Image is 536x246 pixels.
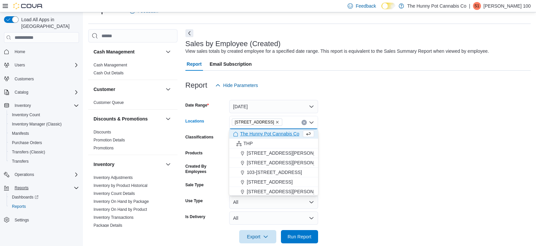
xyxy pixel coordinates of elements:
div: Discounts & Promotions [88,128,177,155]
h3: Report [185,81,207,89]
label: Date Range [185,103,209,108]
a: Cash Management [94,63,127,67]
span: Inventory Manager (Classic) [12,122,62,127]
button: Export [239,230,276,243]
button: Settings [1,215,82,225]
button: Manifests [7,129,82,138]
span: Reports [15,185,29,191]
button: [DATE] [229,100,318,113]
button: Transfers [7,157,82,166]
label: Locations [185,119,204,124]
button: Inventory [1,101,82,110]
span: Catalog [15,90,28,95]
a: Inventory On Hand by Product [94,207,147,212]
span: Load All Apps in [GEOGRAPHIC_DATA] [19,16,79,30]
span: Operations [12,171,79,179]
button: Inventory Count [7,110,82,120]
span: Home [12,47,79,56]
a: Promotions [94,146,114,150]
button: Transfers (Classic) [7,147,82,157]
a: Inventory by Product Historical [94,183,148,188]
span: Cash Management [94,62,127,68]
span: Package Details [94,223,122,228]
span: Settings [15,217,29,223]
a: Customer Queue [94,100,124,105]
span: [STREET_ADDRESS][PERSON_NAME] [247,159,331,166]
button: Reports [7,202,82,211]
button: [STREET_ADDRESS][PERSON_NAME] [229,187,318,197]
button: Run Report [281,230,318,243]
a: Transfers (Classic) [9,148,48,156]
button: Cash Management [164,48,172,56]
span: Inventory [15,103,31,108]
span: Hide Parameters [223,82,258,89]
button: Remove 400 Pacific Ave from selection in this group [275,120,279,124]
button: The Hunny Pot Cannabis Co [229,129,318,139]
label: Use Type [185,198,203,204]
button: Customer [94,86,163,93]
a: Settings [12,216,32,224]
p: [PERSON_NAME] 100 [484,2,531,10]
button: Reports [12,184,31,192]
span: Inventory Count Details [94,191,135,196]
a: Inventory Count [9,111,43,119]
button: Operations [1,170,82,179]
a: Inventory Adjustments [94,175,133,180]
button: THP [229,139,318,148]
a: Dashboards [7,193,82,202]
div: View sales totals by created employee for a specified date range. This report is equivalent to th... [185,48,489,55]
span: [STREET_ADDRESS][PERSON_NAME] [247,188,331,195]
span: Inventory Count [9,111,79,119]
button: [STREET_ADDRESS][PERSON_NAME] [229,158,318,168]
button: Catalog [12,88,31,96]
span: Promotions [94,145,114,151]
span: Report [187,57,202,71]
a: Inventory Transactions [94,215,134,220]
button: Operations [12,171,37,179]
button: Reports [1,183,82,193]
button: All [229,196,318,209]
span: Manifests [9,129,79,137]
span: [STREET_ADDRESS] [247,179,293,185]
span: 103-[STREET_ADDRESS] [247,169,302,176]
a: Manifests [9,129,32,137]
h3: Discounts & Promotions [94,116,148,122]
input: Dark Mode [381,3,395,10]
a: Inventory On Hand by Package [94,199,149,204]
span: Purchase Orders [9,139,79,147]
label: Products [185,150,203,156]
span: Catalog [12,88,79,96]
button: Home [1,47,82,56]
span: Purchase Orders [12,140,42,145]
img: Cova [13,3,43,9]
span: Email Subscription [210,57,252,71]
span: Run Report [288,233,311,240]
span: Home [15,49,25,54]
a: Inventory Manager (Classic) [9,120,64,128]
span: Inventory Count [12,112,40,118]
span: Customers [15,76,34,82]
span: Inventory Manager (Classic) [9,120,79,128]
span: Users [12,61,79,69]
button: All [229,211,318,225]
a: Customers [12,75,36,83]
span: Inventory [12,102,79,110]
span: Transfers (Classic) [12,149,45,155]
span: THP [243,140,253,147]
p: The Hunny Pot Cannabis Co [407,2,466,10]
div: Customer [88,99,177,109]
span: [STREET_ADDRESS][PERSON_NAME] [247,150,331,156]
span: Users [15,62,25,68]
button: Catalog [1,88,82,97]
label: Sale Type [185,182,204,188]
span: The Hunny Pot Cannabis Co [240,130,299,137]
button: Discounts & Promotions [164,115,172,123]
button: 103-[STREET_ADDRESS] [229,168,318,177]
div: Cash Management [88,61,177,80]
